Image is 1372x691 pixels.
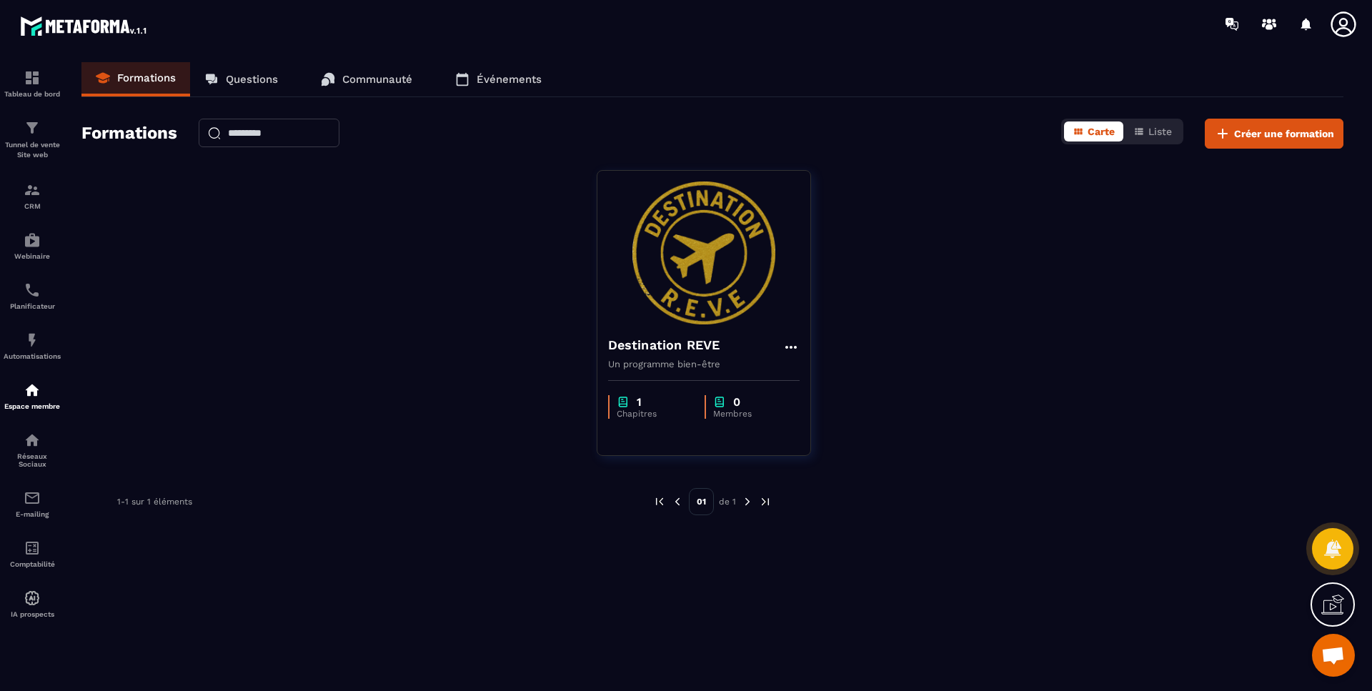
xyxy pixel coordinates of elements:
[4,171,61,221] a: formationformationCRM
[733,395,740,409] p: 0
[597,170,829,474] a: formation-backgroundDestination REVEUn programme bien-êtrechapter1Chapitreschapter0Membres
[24,232,41,249] img: automations
[20,13,149,39] img: logo
[4,109,61,171] a: formationformationTunnel de vente Site web
[441,62,556,96] a: Événements
[81,119,177,149] h2: Formations
[713,409,785,419] p: Membres
[24,489,41,507] img: email
[1205,119,1343,149] button: Créer une formation
[24,382,41,399] img: automations
[24,182,41,199] img: formation
[1088,126,1115,137] span: Carte
[24,432,41,449] img: social-network
[4,252,61,260] p: Webinaire
[117,71,176,84] p: Formations
[4,221,61,271] a: automationsautomationsWebinaire
[4,421,61,479] a: social-networksocial-networkRéseaux Sociaux
[24,332,41,349] img: automations
[24,590,41,607] img: automations
[608,359,800,369] p: Un programme bien-être
[4,529,61,579] a: accountantaccountantComptabilité
[1125,121,1180,141] button: Liste
[4,610,61,618] p: IA prospects
[342,73,412,86] p: Communauté
[1312,634,1355,677] div: Ouvrir le chat
[4,302,61,310] p: Planificateur
[4,90,61,98] p: Tableau de bord
[24,282,41,299] img: scheduler
[4,560,61,568] p: Comptabilité
[24,540,41,557] img: accountant
[24,119,41,136] img: formation
[617,409,690,419] p: Chapitres
[4,510,61,518] p: E-mailing
[477,73,542,86] p: Événements
[24,69,41,86] img: formation
[1148,126,1172,137] span: Liste
[4,59,61,109] a: formationformationTableau de bord
[713,395,726,409] img: chapter
[4,140,61,160] p: Tunnel de vente Site web
[689,488,714,515] p: 01
[4,371,61,421] a: automationsautomationsEspace membre
[653,495,666,508] img: prev
[4,352,61,360] p: Automatisations
[117,497,192,507] p: 1-1 sur 1 éléments
[307,62,427,96] a: Communauté
[226,73,278,86] p: Questions
[617,395,630,409] img: chapter
[719,496,736,507] p: de 1
[1234,126,1334,141] span: Créer une formation
[81,62,190,96] a: Formations
[608,335,720,355] h4: Destination REVE
[671,495,684,508] img: prev
[4,202,61,210] p: CRM
[4,271,61,321] a: schedulerschedulerPlanificateur
[1064,121,1123,141] button: Carte
[4,321,61,371] a: automationsautomationsAutomatisations
[759,495,772,508] img: next
[608,182,800,324] img: formation-background
[4,479,61,529] a: emailemailE-mailing
[637,395,642,409] p: 1
[4,452,61,468] p: Réseaux Sociaux
[190,62,292,96] a: Questions
[4,402,61,410] p: Espace membre
[741,495,754,508] img: next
